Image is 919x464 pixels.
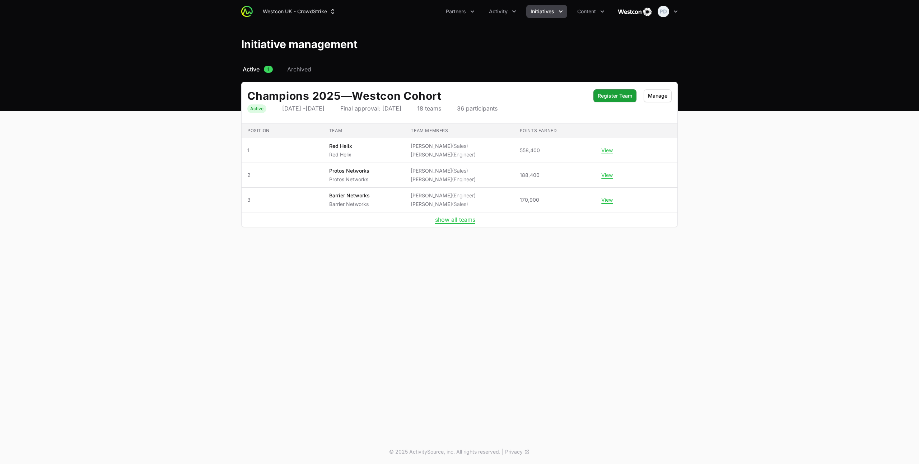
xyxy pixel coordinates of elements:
[452,176,476,182] span: (Engineer)
[485,5,521,18] div: Activity menu
[648,92,667,100] span: Manage
[340,105,401,112] p: Final approval: [DATE]
[241,38,358,51] h1: Initiative management
[601,197,613,203] button: View
[286,65,313,74] a: Archived
[411,167,476,174] li: [PERSON_NAME]
[241,65,678,74] nav: Initiative activity log navigation
[531,8,554,15] span: Initiatives
[282,105,325,112] p: [DATE] - [DATE]
[258,5,341,18] div: Supplier switch menu
[247,147,318,154] span: 1
[593,89,636,102] button: Register Team
[452,151,476,158] span: (Engineer)
[329,176,369,183] p: Protos Networks
[489,8,508,15] span: Activity
[514,123,596,138] th: Points earned
[435,216,484,223] button: show all teams
[502,448,504,455] span: |
[329,167,369,174] p: Protos Networks
[452,143,468,149] span: (Sales)
[457,105,498,112] p: 36 participants
[520,147,540,154] span: 558,400
[264,66,273,73] span: 1
[411,151,476,158] li: [PERSON_NAME]
[241,65,274,74] a: Active1
[253,5,609,18] div: Main navigation
[411,201,476,208] li: [PERSON_NAME]
[242,123,323,138] th: Position
[505,448,530,455] a: Privacy
[526,5,567,18] button: Initiatives
[341,89,352,102] span: —
[329,142,352,150] p: Red Helix
[411,176,476,183] li: [PERSON_NAME]
[329,192,370,199] p: Barrier Networks
[258,5,341,18] button: Westcon UK - CrowdStrike
[243,65,260,74] span: Active
[442,5,479,18] div: Partners menu
[601,147,613,154] button: View
[598,92,632,100] span: Register Team
[247,196,318,203] span: 3
[452,192,476,198] span: (Engineer)
[411,142,476,150] li: [PERSON_NAME]
[452,168,468,174] span: (Sales)
[526,5,567,18] div: Initiatives menu
[389,448,500,455] p: © 2025 ActivitySource, inc. All rights reserved.
[442,5,479,18] button: Partners
[452,201,468,207] span: (Sales)
[247,172,318,179] span: 2
[520,172,540,179] span: 188,400
[520,196,539,203] span: 170,900
[573,5,609,18] button: Content
[329,151,352,158] p: Red Helix
[329,201,370,208] p: Barrier Networks
[644,89,672,102] button: Manage
[241,82,678,227] div: Initiative details
[417,105,441,112] p: 18 teams
[601,172,613,178] button: View
[577,8,596,15] span: Content
[411,192,476,199] li: [PERSON_NAME]
[617,4,652,19] img: Westcon UK
[287,65,311,74] span: Archived
[241,6,253,17] img: ActivitySource
[485,5,521,18] button: Activity
[573,5,609,18] div: Content menu
[323,123,405,138] th: Team
[405,123,514,138] th: Team members
[247,89,586,102] h2: Champions 2025 Westcon Cohort
[658,6,669,17] img: Payam Dinarvand
[446,8,466,15] span: Partners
